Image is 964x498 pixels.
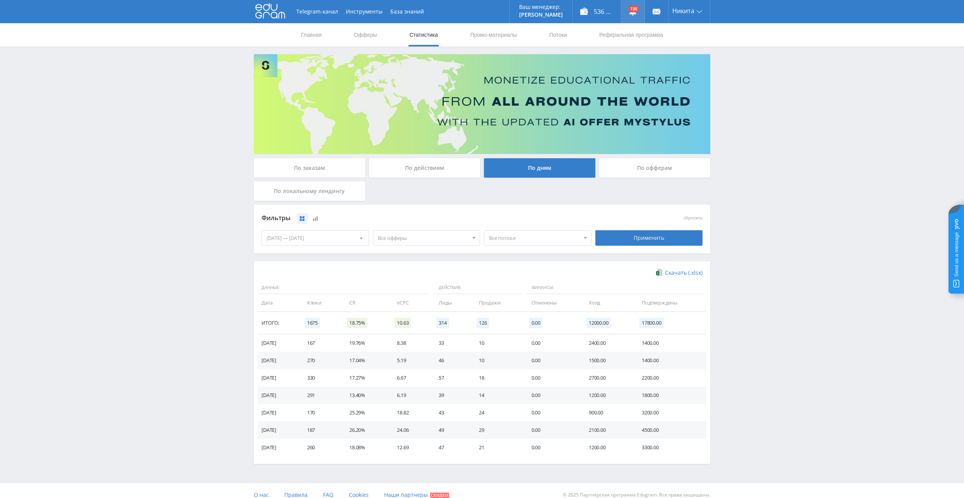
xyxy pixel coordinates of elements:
a: Потоки [549,23,568,46]
td: 18 [471,369,524,387]
td: 1200.00 [581,439,634,456]
td: 0.00 [524,421,581,439]
div: Применить [595,230,703,246]
td: 1400.00 [634,352,706,369]
span: 1675 [305,318,320,328]
span: 314 [436,318,449,328]
div: По дням [484,158,595,178]
td: 13.40% [342,387,389,404]
td: 167 [299,334,342,352]
td: [DATE] [258,421,299,439]
td: 29 [471,421,524,439]
td: 17.04% [342,352,389,369]
td: [DATE] [258,352,299,369]
td: 2200.00 [634,369,706,387]
td: 1200.00 [581,387,634,404]
td: 21 [471,439,524,456]
span: 12000.00 [586,318,611,328]
a: Промо-материалы [470,23,518,46]
td: 4500.00 [634,421,706,439]
td: Холд [581,294,634,311]
span: 0.00 [529,318,543,328]
td: [DATE] [258,439,299,456]
td: 2100.00 [581,421,634,439]
td: 2400.00 [581,334,634,352]
td: 39 [431,387,471,404]
td: 14 [471,387,524,404]
td: 0.00 [524,404,581,421]
td: Подтверждены [634,294,706,311]
td: 2700.00 [581,369,634,387]
img: Banner [254,54,710,154]
td: [DATE] [258,404,299,421]
td: 0.00 [524,439,581,456]
td: eCPC [389,294,431,311]
td: 47 [431,439,471,456]
td: 900.00 [581,404,634,421]
div: По заказам [254,158,365,178]
span: Действия: [433,281,522,294]
td: 12.69 [389,439,431,456]
a: Скачать (.xlsx) [656,269,702,277]
a: Офферы [353,23,378,46]
td: 0.00 [524,387,581,404]
a: Реферальная программа [598,23,664,46]
span: Скачать (.xlsx) [665,270,702,276]
td: 49 [431,421,471,439]
td: [DATE] [258,334,299,352]
div: По офферам [599,158,711,178]
span: 17800.00 [639,318,664,328]
td: 19.76% [342,334,389,352]
td: [DATE] [258,369,299,387]
span: Все потоки [489,231,579,245]
p: [PERSON_NAME] [519,12,563,18]
td: 1400.00 [634,334,706,352]
a: Главная [300,23,322,46]
a: Статистика [409,23,439,46]
td: Отменены [524,294,581,311]
td: 10 [471,352,524,369]
span: 126 [477,318,489,328]
td: 0.00 [524,352,581,369]
td: 291 [299,387,342,404]
td: 3300.00 [634,439,706,456]
td: 43 [431,404,471,421]
td: 24 [471,404,524,421]
td: 5.19 [389,352,431,369]
td: 18.82 [389,404,431,421]
td: 18.08% [342,439,389,456]
span: 10.63 [395,318,411,328]
td: 0.00 [524,334,581,352]
div: По локальному лендингу [254,181,365,201]
button: сбросить [684,216,702,221]
td: Лиды [431,294,471,311]
div: По действиям [369,158,480,178]
td: 24.06 [389,421,431,439]
td: 17.27% [342,369,389,387]
td: 0.00 [524,369,581,387]
td: 46 [431,352,471,369]
td: Продажи [471,294,524,311]
td: 10 [471,334,524,352]
td: [DATE] [258,387,299,404]
span: 18.75% [347,318,367,328]
td: 270 [299,352,342,369]
td: 187 [299,421,342,439]
td: 33 [431,334,471,352]
span: Скидки [430,493,449,498]
td: CR [342,294,389,311]
td: 57 [431,369,471,387]
span: Финансы: [526,281,704,294]
td: 1500.00 [581,352,634,369]
td: 330 [299,369,342,387]
span: Все офферы [378,231,468,245]
td: 6.67 [389,369,431,387]
div: Фильтры [262,212,591,224]
td: Дата [258,294,299,311]
td: 260 [299,439,342,456]
td: 26.20% [342,421,389,439]
p: Ваш менеджер: [519,4,563,10]
td: 170 [299,404,342,421]
td: 6.19 [389,387,431,404]
img: xlsx [656,269,663,276]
